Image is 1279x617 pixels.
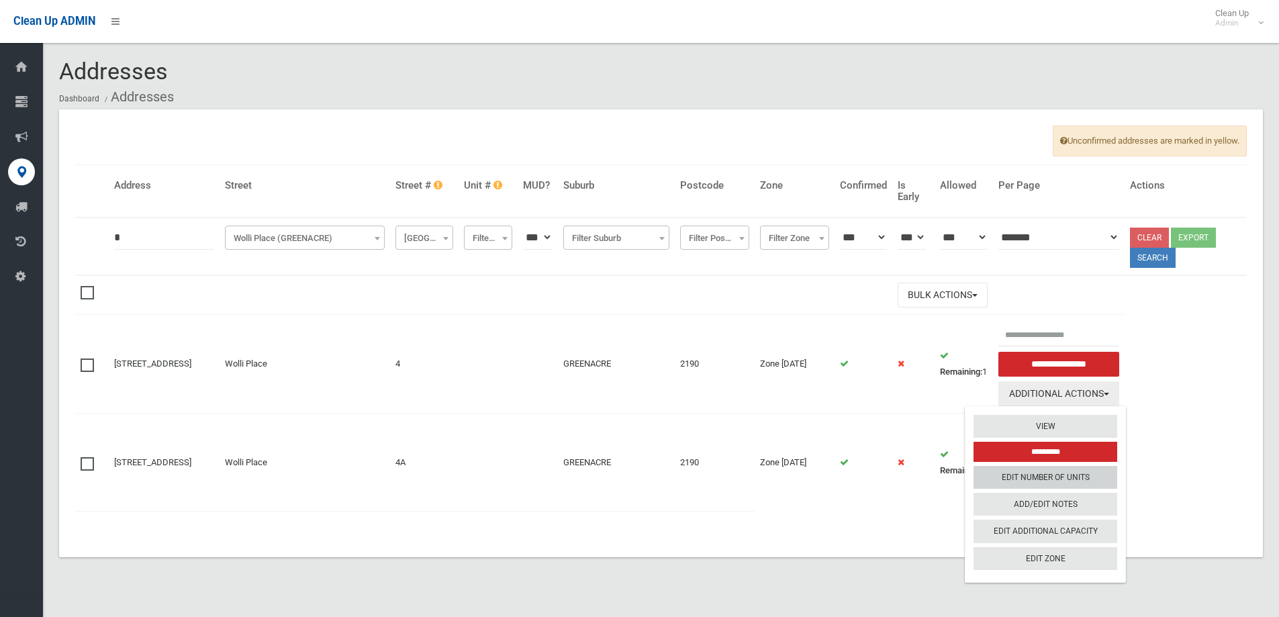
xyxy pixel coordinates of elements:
td: Zone [DATE] [755,315,835,414]
a: Edit Number of Units [974,466,1117,489]
td: Wolli Place [220,315,390,414]
span: Clean Up ADMIN [13,15,95,28]
a: [STREET_ADDRESS] [114,359,191,369]
span: Filter Suburb [567,229,667,248]
h4: Is Early [898,180,929,202]
span: Filter Street # [395,226,453,250]
h4: MUD? [523,180,553,191]
td: Wolli Place [220,414,390,512]
span: Filter Unit # [464,226,512,250]
h4: Allowed [940,180,988,191]
span: Filter Street # [399,229,450,248]
span: Wolli Place (GREENACRE) [225,226,385,250]
td: 1 [935,315,994,414]
td: 0 [935,414,994,512]
small: Admin [1215,18,1249,28]
span: Filter Postcode [683,229,745,248]
strong: Remaining: [940,367,982,377]
td: GREENACRE [558,414,675,512]
span: Filter Zone [763,229,826,248]
h4: Zone [760,180,829,191]
span: Clean Up [1209,8,1262,28]
a: View [974,415,1117,438]
a: Add/Edit Notes [974,493,1117,516]
td: 2190 [675,414,754,512]
td: 4A [390,414,459,512]
span: Unconfirmed addresses are marked in yellow. [1053,126,1247,156]
td: GREENACRE [558,315,675,414]
a: Edit Additional Capacity [974,520,1117,543]
a: [STREET_ADDRESS] [114,457,191,467]
h4: Confirmed [840,180,887,191]
a: Dashboard [59,94,99,103]
button: Additional Actions [998,381,1119,406]
span: Filter Zone [760,226,829,250]
button: Bulk Actions [898,283,988,307]
h4: Street # [395,180,453,191]
h4: Suburb [563,180,670,191]
span: Filter Postcode [680,226,749,250]
h4: Actions [1130,180,1241,191]
h4: Address [114,180,214,191]
td: 4 [390,315,459,414]
h4: Unit # [464,180,512,191]
td: Zone [DATE] [755,414,835,512]
span: Wolli Place (GREENACRE) [228,229,381,248]
h4: Street [225,180,385,191]
span: Filter Suburb [563,226,670,250]
h4: Per Page [998,180,1119,191]
a: Edit Zone [974,547,1117,570]
h4: Postcode [680,180,749,191]
td: 2190 [675,315,754,414]
span: Addresses [59,58,168,85]
button: Search [1130,248,1176,268]
button: Export [1171,228,1216,248]
strong: Remaining: [940,465,982,475]
li: Addresses [101,85,174,109]
span: Filter Unit # [467,229,509,248]
a: Clear [1130,228,1169,248]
